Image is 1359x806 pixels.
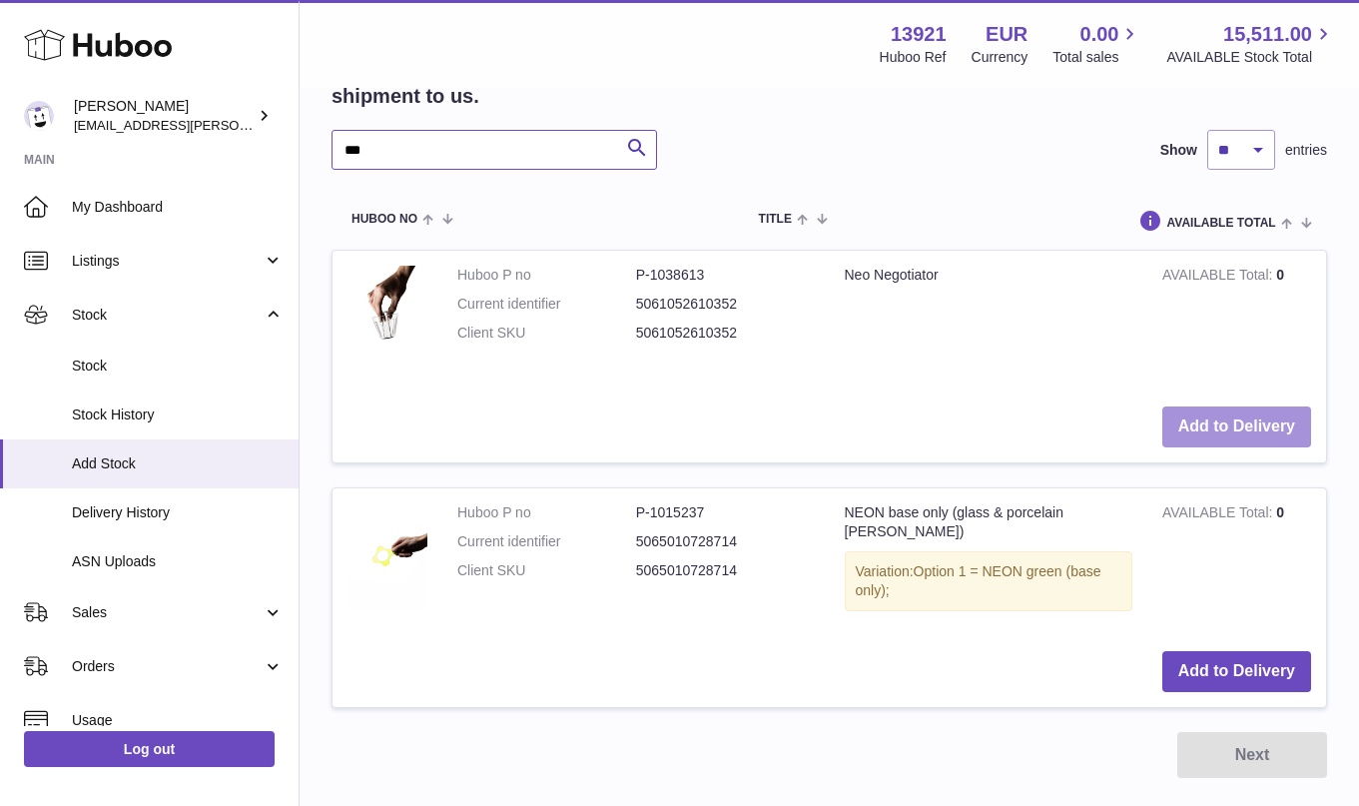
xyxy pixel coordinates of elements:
[636,295,815,314] dd: 5061052610352
[24,101,54,131] img: europe@orea.uk
[636,324,815,343] dd: 5061052610352
[1223,21,1312,48] span: 15,511.00
[457,266,636,285] dt: Huboo P no
[72,603,263,622] span: Sales
[72,357,284,376] span: Stock
[347,503,427,610] img: NEON base only (glass & porcelain brewer)
[636,266,815,285] dd: P-1038613
[72,405,284,424] span: Stock History
[856,563,1101,598] span: Option 1 = NEON green (base only);
[347,266,427,373] img: Neo Negotiator
[457,561,636,580] dt: Client SKU
[1162,406,1311,447] button: Add to Delivery
[457,295,636,314] dt: Current identifier
[845,551,1132,611] div: Variation:
[351,213,417,226] span: Huboo no
[1147,488,1326,636] td: 0
[1285,141,1327,160] span: entries
[759,213,792,226] span: Title
[72,198,284,217] span: My Dashboard
[1052,21,1141,67] a: 0.00 Total sales
[1162,504,1276,525] strong: AVAILABLE Total
[457,532,636,551] dt: Current identifier
[972,48,1028,67] div: Currency
[72,252,263,271] span: Listings
[457,503,636,522] dt: Huboo P no
[72,552,284,571] span: ASN Uploads
[1167,217,1276,230] span: AVAILABLE Total
[636,503,815,522] dd: P-1015237
[1160,141,1197,160] label: Show
[74,97,254,135] div: [PERSON_NAME]
[636,532,815,551] dd: 5065010728714
[1166,21,1335,67] a: 15,511.00 AVAILABLE Stock Total
[830,488,1147,636] td: NEON base only (glass & porcelain [PERSON_NAME])
[1162,267,1276,288] strong: AVAILABLE Total
[986,21,1027,48] strong: EUR
[830,251,1147,393] td: Neo Negotiator
[1162,651,1311,692] button: Add to Delivery
[457,324,636,343] dt: Client SKU
[1147,251,1326,393] td: 0
[72,454,284,473] span: Add Stock
[1080,21,1119,48] span: 0.00
[74,117,400,133] span: [EMAIL_ADDRESS][PERSON_NAME][DOMAIN_NAME]
[24,731,275,767] a: Log out
[1166,48,1335,67] span: AVAILABLE Stock Total
[1052,48,1141,67] span: Total sales
[891,21,947,48] strong: 13921
[72,503,284,522] span: Delivery History
[72,306,263,325] span: Stock
[72,711,284,730] span: Usage
[72,657,263,676] span: Orders
[636,561,815,580] dd: 5065010728714
[880,48,947,67] div: Huboo Ref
